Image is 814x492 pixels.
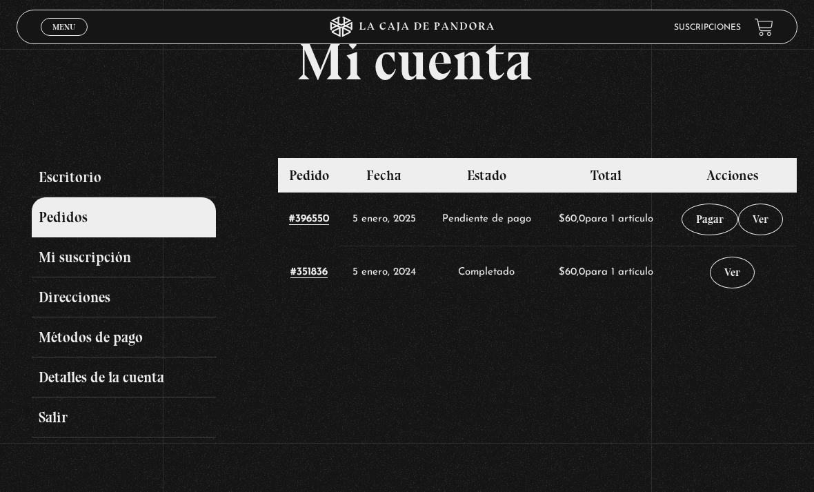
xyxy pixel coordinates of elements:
a: Ver número del pedido 396550 [289,214,329,225]
a: Pedidos [32,197,215,237]
span: Acciones [706,167,758,184]
a: View your shopping cart [755,18,773,37]
span: Fecha [366,167,401,184]
td: Pendiente de pago [428,193,545,246]
a: Salir [32,397,215,437]
a: Métodos de pago [32,317,215,357]
a: Suscripciones [674,23,741,32]
a: Escritorio [32,157,215,197]
time: 5 enero, 2025 [353,214,416,224]
a: Pagar el pedido 396550 [682,204,738,235]
a: Ver pedido 351836 [710,257,755,288]
td: para 1 artículo [544,246,666,299]
span: Total [590,167,622,184]
span: Pedido [289,167,329,184]
td: Completado [428,246,545,299]
a: Ver pedido 396550 [738,204,783,235]
a: Mi suscripción [32,237,215,277]
span: Cerrar [48,35,81,44]
td: para 1 artículo [544,193,666,246]
span: Estado [467,167,506,184]
span: Menu [52,23,75,31]
span: 60,0 [559,267,585,277]
span: $ [559,214,565,224]
span: $ [559,267,565,277]
time: 5 enero, 2024 [353,267,416,277]
a: Direcciones [32,277,215,317]
nav: Páginas de cuenta [32,157,261,437]
a: Ver número del pedido 351836 [290,267,328,278]
h1: Mi cuenta [32,33,797,88]
a: Detalles de la cuenta [32,357,215,397]
span: 60,0 [559,214,585,224]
